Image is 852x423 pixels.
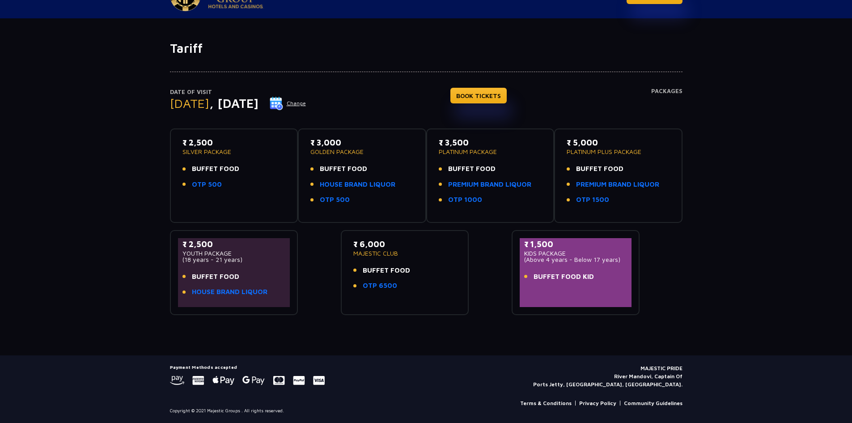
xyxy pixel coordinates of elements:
[624,399,682,407] a: Community Guidelines
[450,88,507,103] a: BOOK TICKETS
[170,407,284,414] p: Copyright © 2021 Majestic Groups . All rights reserved.
[182,137,286,149] p: ₹ 2,500
[363,265,410,276] span: BUFFET FOOD
[182,250,286,256] p: YOUTH PACKAGE
[533,364,682,389] p: MAJESTIC PRIDE River Mandovi, Captain Of Ports Jetty, [GEOGRAPHIC_DATA], [GEOGRAPHIC_DATA].
[182,256,286,263] p: (18 years - 21 years)
[567,137,670,149] p: ₹ 5,000
[192,179,222,190] a: OTP 500
[269,96,306,111] button: Change
[534,272,594,282] span: BUFFET FOOD KID
[448,164,496,174] span: BUFFET FOOD
[320,164,367,174] span: BUFFET FOOD
[353,238,457,250] p: ₹ 6,000
[310,149,414,155] p: GOLDEN PACKAGE
[182,238,286,250] p: ₹ 2,500
[320,195,350,205] a: OTP 500
[363,281,397,291] a: OTP 6500
[448,179,531,190] a: PREMIUM BRAND LIQUOR
[209,96,259,111] span: , [DATE]
[439,137,542,149] p: ₹ 3,500
[439,149,542,155] p: PLATINUM PACKAGE
[576,164,623,174] span: BUFFET FOOD
[576,195,609,205] a: OTP 1500
[524,238,627,250] p: ₹ 1,500
[170,41,682,56] h1: Tariff
[192,287,267,297] a: HOUSE BRAND LIQUOR
[170,364,325,370] h5: Payment Methods accepted
[576,179,659,190] a: PREMIUM BRAND LIQUOR
[170,88,306,97] p: Date of Visit
[524,250,627,256] p: KIDS PACKAGE
[448,195,482,205] a: OTP 1000
[170,96,209,111] span: [DATE]
[320,179,395,190] a: HOUSE BRAND LIQUOR
[524,256,627,263] p: (Above 4 years - Below 17 years)
[182,149,286,155] p: SILVER PACKAGE
[353,250,457,256] p: MAJESTIC CLUB
[579,399,616,407] a: Privacy Policy
[651,88,682,120] h4: Packages
[192,272,239,282] span: BUFFET FOOD
[567,149,670,155] p: PLATINUM PLUS PACKAGE
[520,399,572,407] a: Terms & Conditions
[192,164,239,174] span: BUFFET FOOD
[310,137,414,149] p: ₹ 3,000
